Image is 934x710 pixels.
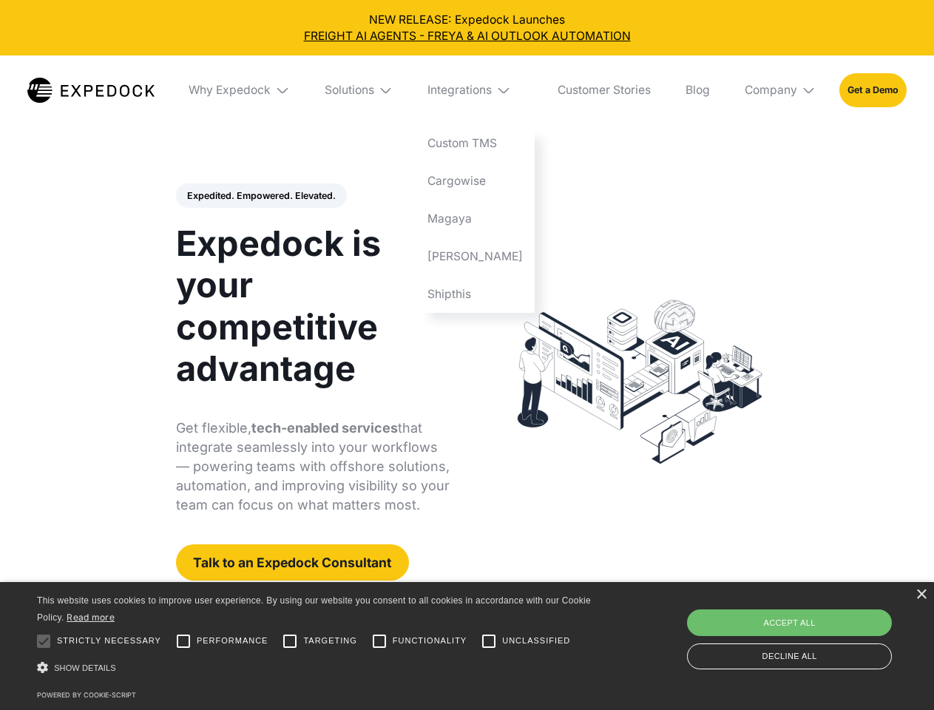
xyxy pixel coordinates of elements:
[67,612,115,623] a: Read more
[12,12,923,44] div: NEW RELEASE: Expedock Launches
[416,125,535,313] nav: Integrations
[189,83,271,98] div: Why Expedock
[12,28,923,44] a: FREIGHT AI AGENTS - FREYA & AI OUTLOOK AUTOMATION
[416,125,535,163] a: Custom TMS
[37,658,596,678] div: Show details
[393,635,467,647] span: Functionality
[177,55,302,125] div: Why Expedock
[733,55,828,125] div: Company
[416,55,535,125] div: Integrations
[416,163,535,200] a: Cargowise
[37,691,136,699] a: Powered by cookie-script
[688,550,934,710] iframe: Chat Widget
[57,635,161,647] span: Strictly necessary
[176,223,450,389] h1: Expedock is your competitive advantage
[745,83,797,98] div: Company
[303,635,356,647] span: Targeting
[502,635,570,647] span: Unclassified
[176,544,409,581] a: Talk to an Expedock Consultant
[251,420,398,436] strong: tech-enabled services
[546,55,662,125] a: Customer Stories
[674,55,721,125] a: Blog
[416,237,535,275] a: [PERSON_NAME]
[427,83,492,98] div: Integrations
[416,275,535,313] a: Shipthis
[325,83,374,98] div: Solutions
[416,200,535,237] a: Magaya
[313,55,405,125] div: Solutions
[839,73,907,106] a: Get a Demo
[176,419,450,515] p: Get flexible, that integrate seamlessly into your workflows — powering teams with offshore soluti...
[54,663,116,672] span: Show details
[37,595,591,623] span: This website uses cookies to improve user experience. By using our website you consent to all coo...
[197,635,268,647] span: Performance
